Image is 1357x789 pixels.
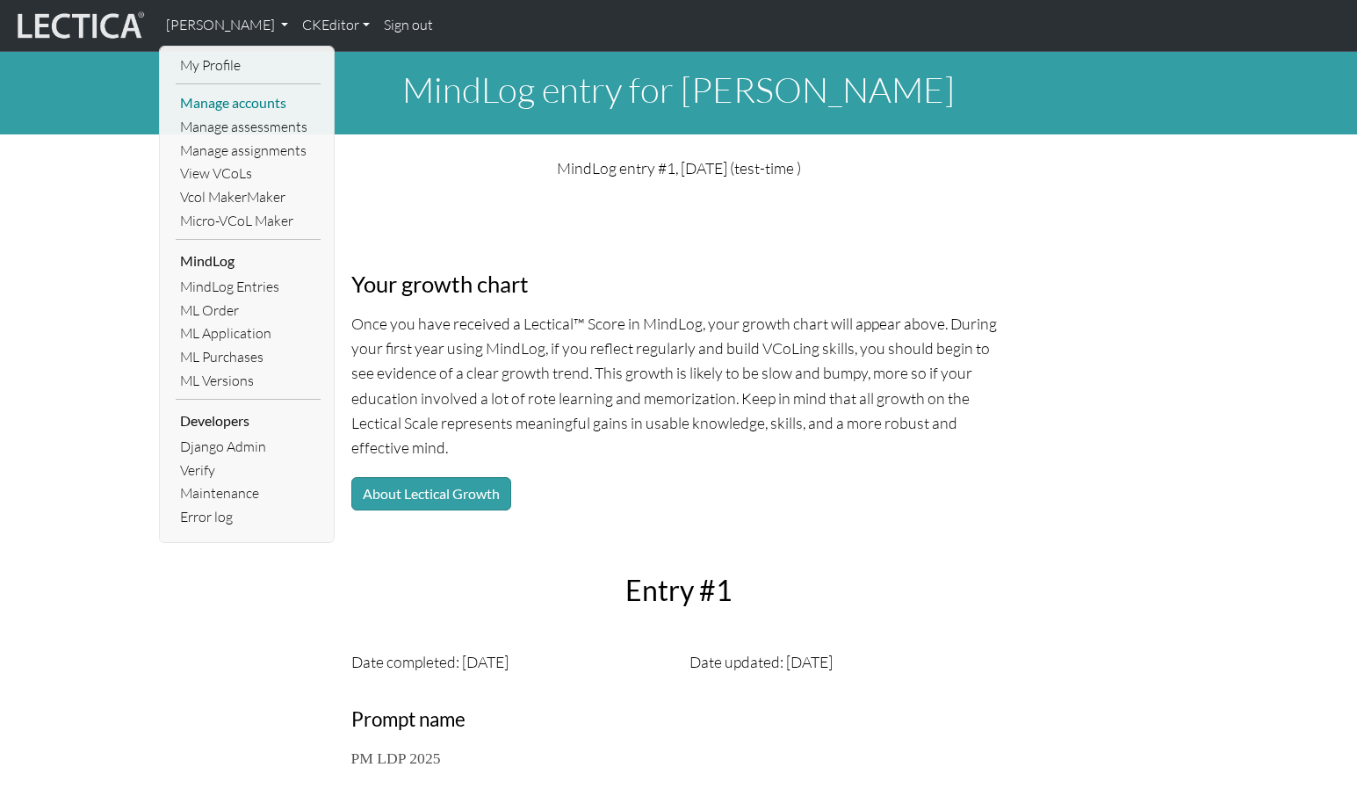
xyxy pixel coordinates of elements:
[176,185,321,209] a: Vcol MakerMaker
[351,708,1007,732] h3: Prompt name
[679,649,1017,674] div: Date updated: [DATE]
[462,652,509,671] span: [DATE]
[176,435,321,459] a: Django Admin
[176,299,321,322] a: ML Order
[377,7,440,44] a: Sign out
[351,649,459,674] label: Date completed:
[159,7,295,44] a: [PERSON_NAME]
[176,275,321,299] a: MindLog Entries
[176,505,321,529] a: Error log
[176,407,321,435] li: Developers
[351,477,511,510] button: About Lectical Growth
[176,369,321,393] a: ML Versions
[176,247,321,275] li: MindLog
[176,162,321,185] a: View VCoLs
[176,139,321,163] a: Manage assignments
[295,7,377,44] a: CKEditor
[176,54,321,77] a: My Profile
[351,271,1007,298] h3: Your growth chart
[351,311,1007,460] p: Once you have received a Lectical™ Score in MindLog, your growth chart will appear above. During ...
[176,345,321,369] a: ML Purchases
[176,54,321,529] ul: [PERSON_NAME]
[176,322,321,345] a: ML Application
[176,209,321,233] a: Micro-VCoL Maker
[13,9,145,42] img: lecticalive
[341,574,1017,607] h2: Entry #1
[176,481,321,505] a: Maintenance
[351,746,1007,771] p: PM LDP 2025
[351,156,1007,180] p: MindLog entry #1, [DATE] (test-time )
[176,459,321,482] a: Verify
[176,91,321,115] a: Manage accounts
[176,115,321,139] a: Manage assessments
